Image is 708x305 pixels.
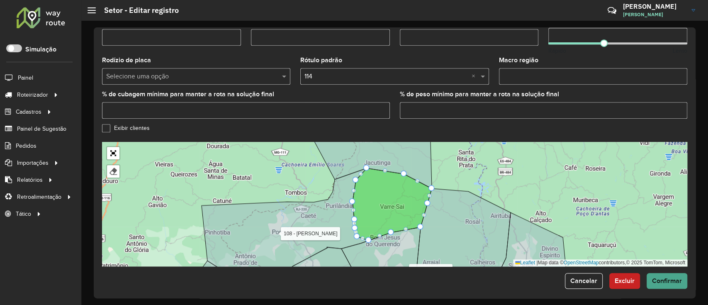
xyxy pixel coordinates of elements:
[472,71,479,81] span: Clear all
[25,44,56,54] label: Simulação
[96,6,179,15] h2: Setor - Editar registro
[102,89,274,99] label: % de cubagem mínima para manter a rota na solução final
[107,165,119,178] div: Remover camada(s)
[102,55,151,65] label: Rodízio de placa
[300,55,342,65] label: Rótulo padrão
[513,259,687,266] div: Map data © contributors,© 2025 TomTom, Microsoft
[603,2,621,20] a: Contato Rápido
[107,147,119,159] a: Abrir mapa em tela cheia
[515,260,535,266] a: Leaflet
[102,124,150,132] label: Exibir clientes
[615,277,635,284] span: Excluir
[652,277,682,284] span: Confirmar
[565,273,603,289] button: Cancelar
[17,193,61,201] span: Retroalimentação
[623,2,685,10] h3: [PERSON_NAME]
[17,90,48,99] span: Roteirizador
[623,11,685,18] span: [PERSON_NAME]
[673,46,687,55] span: Lento
[570,277,597,284] span: Cancelar
[16,142,36,150] span: Pedidos
[499,55,538,65] label: Macro região
[548,46,566,55] span: Rápido
[536,260,538,266] span: |
[16,107,41,116] span: Cadastros
[18,73,33,82] span: Painel
[647,273,687,289] button: Confirmar
[17,176,43,184] span: Relatórios
[564,260,599,266] a: OpenStreetMap
[16,210,31,218] span: Tático
[17,159,49,167] span: Importações
[609,273,640,289] button: Excluir
[400,89,559,99] label: % de peso mínimo para manter a rota na solução final
[17,124,66,133] span: Painel de Sugestão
